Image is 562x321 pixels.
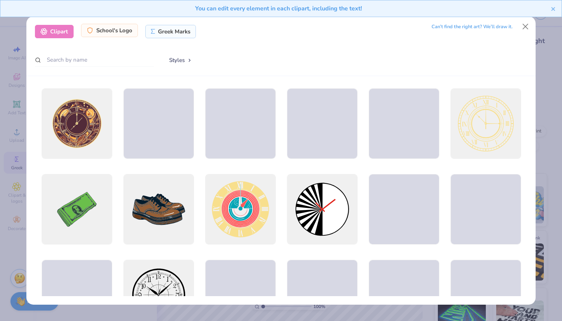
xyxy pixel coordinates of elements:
[81,24,138,37] div: School's Logo
[145,25,196,38] div: Greek Marks
[551,4,556,13] button: close
[6,4,551,13] div: You can edit every element in each clipart, including the text!
[519,20,533,34] button: Close
[35,25,74,38] div: Clipart
[432,20,513,33] div: Can’t find the right art? We’ll draw it.
[161,53,200,67] button: Styles
[35,53,154,67] input: Search by name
